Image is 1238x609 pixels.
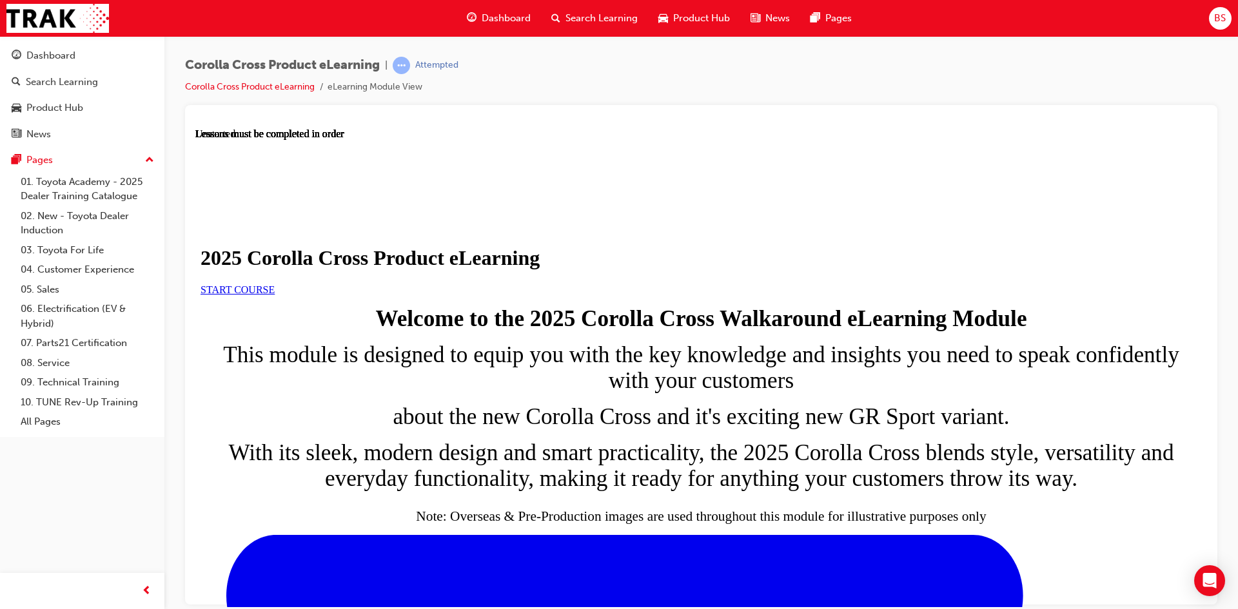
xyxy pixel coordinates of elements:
[15,299,159,333] a: 06. Electrification (EV & Hybrid)
[467,10,477,26] span: guage-icon
[385,58,388,73] span: |
[482,11,531,26] span: Dashboard
[565,11,638,26] span: Search Learning
[541,5,648,32] a: search-iconSearch Learning
[5,70,159,94] a: Search Learning
[5,148,159,172] button: Pages
[1194,565,1225,596] div: Open Intercom Messenger
[457,5,541,32] a: guage-iconDashboard
[673,11,730,26] span: Product Hub
[648,5,740,32] a: car-iconProduct Hub
[33,312,978,363] span: With its sleek, modern design and smart practicality, the 2025 Corolla Cross blends style, versat...
[5,96,159,120] a: Product Hub
[12,129,21,140] span: news-icon
[26,153,53,168] div: Pages
[551,10,560,26] span: search-icon
[26,75,98,90] div: Search Learning
[26,127,51,142] div: News
[15,392,159,412] a: 10. TUNE Rev-Up Training
[12,77,21,88] span: search-icon
[145,152,154,169] span: up-icon
[15,172,159,206] a: 01. Toyota Academy - 2025 Dealer Training Catalogue
[5,41,159,148] button: DashboardSearch LearningProduct HubNews
[1214,11,1226,26] span: BS
[6,4,109,33] img: Trak
[658,10,668,26] span: car-icon
[12,155,21,166] span: pages-icon
[15,353,159,373] a: 08. Service
[180,178,831,203] strong: Welcome to the 2025 Corolla Cross Walkaround eLearning Module
[185,58,380,73] span: Corolla Cross Product eLearning
[15,333,159,353] a: 07. Parts21 Certification
[12,50,21,62] span: guage-icon
[15,280,159,300] a: 05. Sales
[811,10,820,26] span: pages-icon
[765,11,790,26] span: News
[15,240,159,260] a: 03. Toyota For Life
[751,10,760,26] span: news-icon
[15,372,159,392] a: 09. Technical Training
[12,102,21,114] span: car-icon
[26,101,83,115] div: Product Hub
[825,11,852,26] span: Pages
[26,48,75,63] div: Dashboard
[328,80,422,95] li: eLearning Module View
[1209,7,1232,30] button: BS
[15,412,159,432] a: All Pages
[15,206,159,240] a: 02. New - Toyota Dealer Induction
[5,44,159,68] a: Dashboard
[5,156,79,167] a: START COURSE
[15,260,159,280] a: 04. Customer Experience
[5,122,159,146] a: News
[221,380,791,396] sub: Note: Overseas & Pre-Production images are used throughout this module for illustrative purposes ...
[800,5,862,32] a: pages-iconPages
[185,81,315,92] a: Corolla Cross Product eLearning
[28,214,984,265] span: This module is designed to equip you with the key knowledge and insights you need to speak confid...
[393,57,410,74] span: learningRecordVerb_ATTEMPT-icon
[5,118,1007,142] h1: 2025 Corolla Cross Product eLearning
[740,5,800,32] a: news-iconNews
[142,583,152,599] span: prev-icon
[415,59,458,72] div: Attempted
[197,276,814,301] span: about the new Corolla Cross and it's exciting new GR Sport variant.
